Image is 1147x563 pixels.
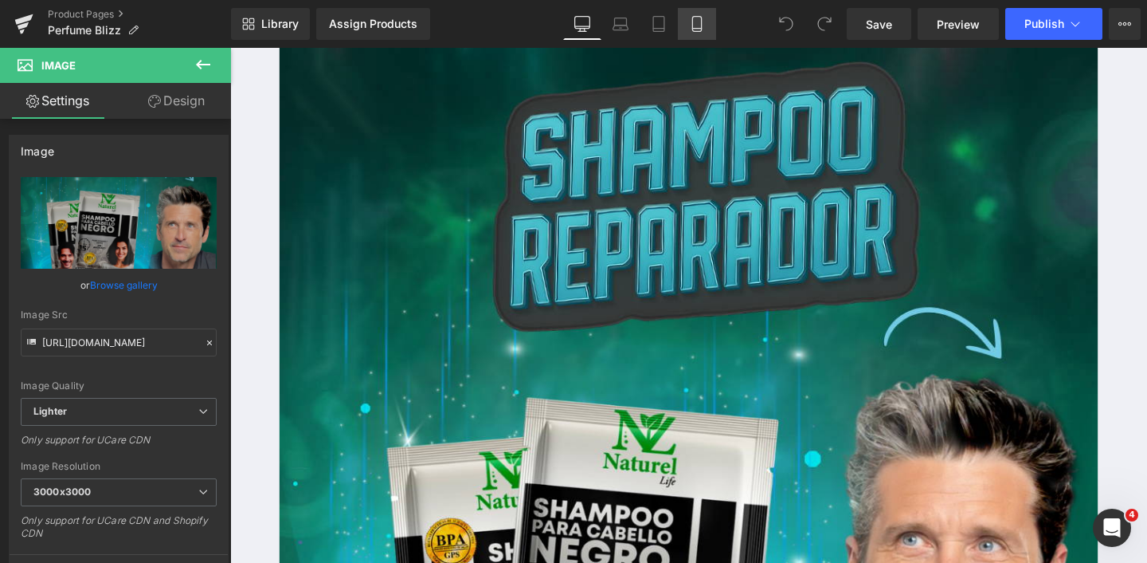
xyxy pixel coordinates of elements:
[90,271,158,299] a: Browse gallery
[48,24,121,37] span: Perfume Blizz
[563,8,601,40] a: Desktop
[918,8,999,40] a: Preview
[1125,509,1138,522] span: 4
[261,17,299,31] span: Library
[770,8,802,40] button: Undo
[21,136,54,158] div: Image
[21,277,217,293] div: or
[1024,18,1064,30] span: Publish
[866,16,892,33] span: Save
[601,8,640,40] a: Laptop
[1109,8,1141,40] button: More
[41,59,76,72] span: Image
[21,329,217,356] input: Link
[1005,8,1102,40] button: Publish
[21,380,217,392] div: Image Quality
[21,514,217,550] div: Only support for UCare CDN and Shopify CDN
[329,18,417,30] div: Assign Products
[678,8,716,40] a: Mobile
[119,83,234,119] a: Design
[640,8,678,40] a: Tablet
[231,8,310,40] a: New Library
[48,8,231,21] a: Product Pages
[808,8,840,40] button: Redo
[21,434,217,457] div: Only support for UCare CDN
[21,309,217,321] div: Image Src
[1093,509,1131,547] iframe: Intercom live chat
[33,405,67,417] b: Lighter
[21,461,217,472] div: Image Resolution
[937,16,980,33] span: Preview
[33,486,91,498] b: 3000x3000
